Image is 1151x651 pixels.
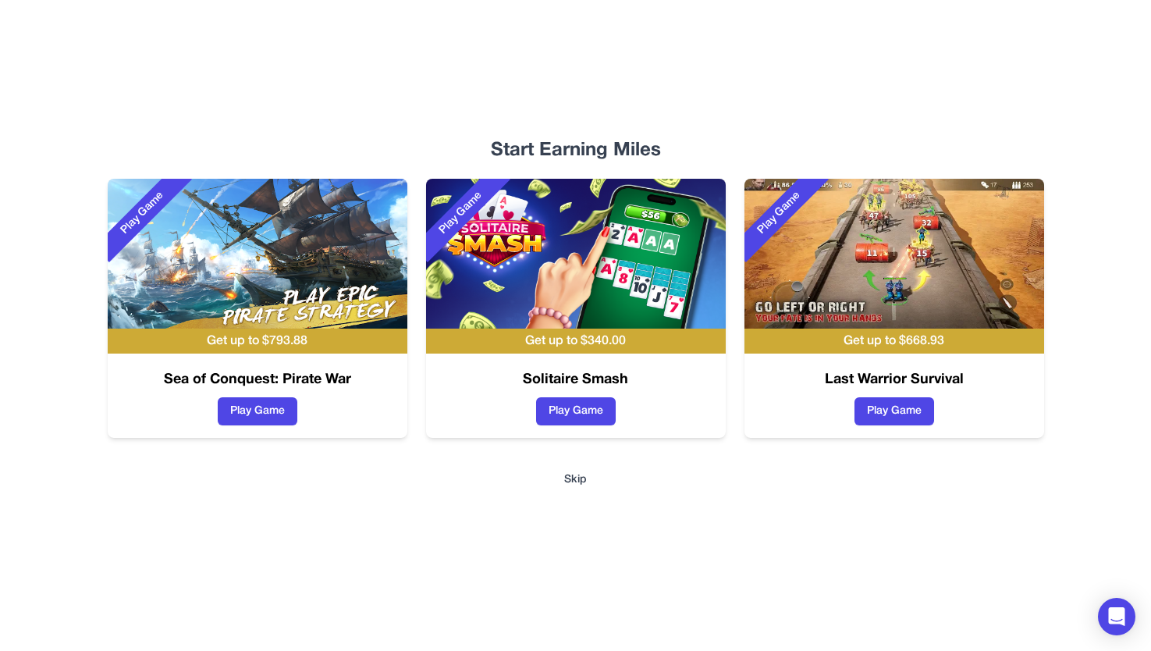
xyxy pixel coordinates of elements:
[744,329,1044,354] div: Get up to $ 668.93
[426,329,726,354] div: Get up to $ 340.00
[744,369,1044,391] h3: Last Warrior Survival
[1098,598,1135,635] div: Open Intercom Messenger
[744,179,1044,329] img: Last Warrior Survival
[412,164,510,262] div: Play Game
[564,472,587,488] button: Skip
[426,179,726,329] img: Solitaire Smash
[94,164,192,262] div: Play Game
[108,369,407,391] h3: Sea of Conquest: Pirate War
[218,397,297,425] button: Play Game
[101,138,1050,163] div: Start Earning Miles
[108,179,407,329] img: Sea of Conquest: Pirate War
[108,329,407,354] div: Get up to $ 793.88
[854,397,934,425] button: Play Game
[536,397,616,425] button: Play Game
[730,164,829,262] div: Play Game
[426,369,726,391] h3: Solitaire Smash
